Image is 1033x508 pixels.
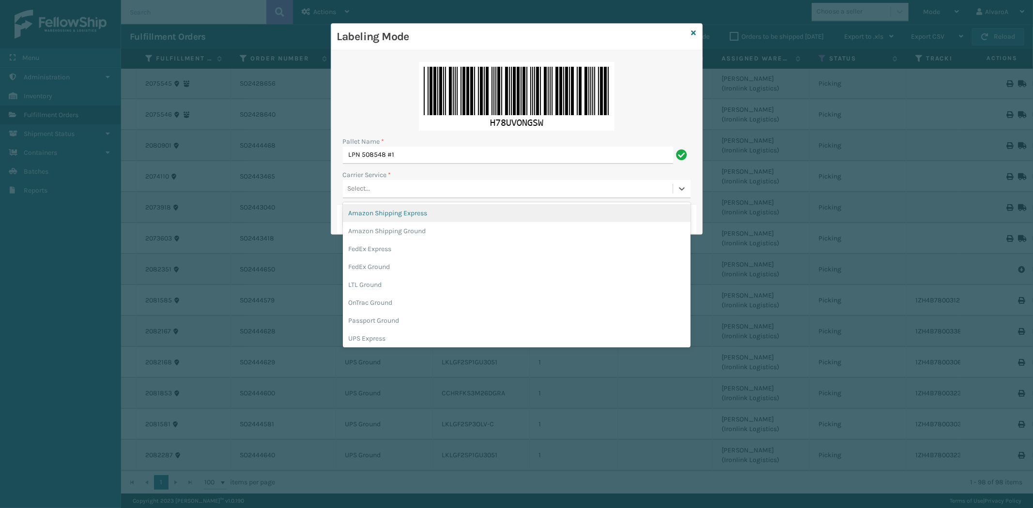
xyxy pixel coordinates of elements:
label: Pallet Name [343,136,385,147]
div: LTL Ground [343,276,691,294]
div: Amazon Shipping Express [343,204,691,222]
label: Carrier Service [343,170,391,180]
div: FedEx Ground [343,258,691,276]
div: Amazon Shipping Ground [343,222,691,240]
div: UPS Express [343,329,691,347]
div: Passport Ground [343,312,691,329]
div: Select... [348,184,370,194]
div: OnTrac Ground [343,294,691,312]
div: FedEx Express [343,240,691,258]
img: 98P7sxAAAABklEQVQDADW7g5BYPSrAAAAAAElFTkSuQmCC [419,62,615,131]
h3: Labeling Mode [337,30,688,44]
